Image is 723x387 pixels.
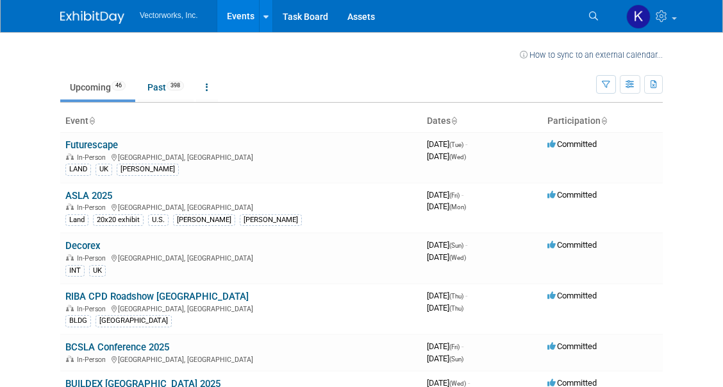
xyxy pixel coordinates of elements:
div: BLDG [65,315,91,327]
span: In-Person [77,203,110,212]
a: Past398 [138,75,194,99]
span: Committed [547,341,597,351]
span: (Tue) [449,141,463,148]
img: Kim Rooney [626,4,651,29]
a: Upcoming46 [60,75,135,99]
span: [DATE] [427,139,467,149]
img: In-Person Event [66,153,74,160]
div: [GEOGRAPHIC_DATA] [96,315,172,327]
span: [DATE] [427,202,466,211]
span: 398 [167,81,184,90]
span: Committed [547,240,597,250]
span: (Fri) [449,192,460,199]
span: [DATE] [427,291,467,300]
span: [DATE] [427,341,463,351]
div: LAND [65,164,91,175]
span: 46 [112,81,126,90]
div: [PERSON_NAME] [240,214,302,226]
span: [DATE] [427,354,463,363]
span: In-Person [77,254,110,262]
div: [GEOGRAPHIC_DATA], [GEOGRAPHIC_DATA] [65,354,417,364]
img: In-Person Event [66,305,74,311]
img: In-Person Event [66,356,74,362]
div: UK [96,164,112,175]
span: [DATE] [427,151,466,161]
a: Futurescape [65,139,118,151]
img: In-Person Event [66,203,74,210]
span: Committed [547,139,597,149]
div: [PERSON_NAME] [117,164,179,175]
span: [DATE] [427,190,463,200]
span: - [461,190,463,200]
span: In-Person [77,305,110,313]
div: [GEOGRAPHIC_DATA], [GEOGRAPHIC_DATA] [65,252,417,262]
span: - [465,291,467,300]
div: [GEOGRAPHIC_DATA], [GEOGRAPHIC_DATA] [65,303,417,313]
th: Dates [422,110,542,132]
div: 20x20 exhibit [93,214,144,226]
img: ExhibitDay [60,11,124,24]
a: Sort by Participation Type [601,116,607,126]
a: Decorex [65,240,101,252]
span: (Fri) [449,343,460,350]
div: [PERSON_NAME] [173,214,235,226]
a: ASLA 2025 [65,190,112,202]
span: (Thu) [449,293,463,300]
span: - [465,139,467,149]
span: (Sun) [449,242,463,249]
div: UK [89,265,106,277]
div: U.S. [148,214,169,226]
th: Participation [542,110,663,132]
span: (Sun) [449,356,463,363]
div: INT [65,265,85,277]
span: Committed [547,291,597,300]
span: (Wed) [449,380,466,387]
span: (Mon) [449,203,466,211]
span: In-Person [77,153,110,162]
span: - [465,240,467,250]
span: (Thu) [449,305,463,312]
span: Committed [547,190,597,200]
div: [GEOGRAPHIC_DATA], [GEOGRAPHIC_DATA] [65,202,417,212]
span: (Wed) [449,254,466,261]
a: RIBA CPD Roadshow [GEOGRAPHIC_DATA] [65,291,249,302]
img: In-Person Event [66,254,74,261]
span: (Wed) [449,153,466,160]
a: Sort by Start Date [451,116,457,126]
span: [DATE] [427,303,463,313]
span: - [461,341,463,351]
div: [GEOGRAPHIC_DATA], [GEOGRAPHIC_DATA] [65,151,417,162]
th: Event [60,110,422,132]
span: [DATE] [427,252,466,262]
span: Vectorworks, Inc. [140,11,198,20]
span: In-Person [77,356,110,364]
span: [DATE] [427,240,467,250]
div: Land [65,214,88,226]
a: BCSLA Conference 2025 [65,341,169,353]
a: Sort by Event Name [88,116,95,126]
a: How to sync to an external calendar... [520,50,663,60]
